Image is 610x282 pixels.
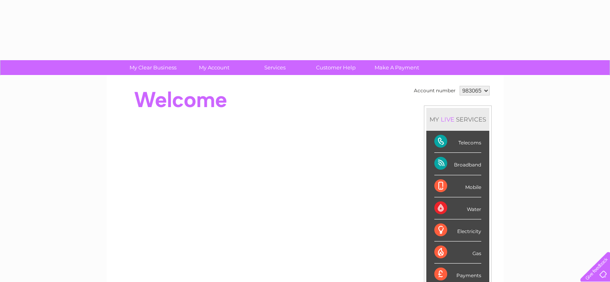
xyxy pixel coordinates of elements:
[434,241,481,264] div: Gas
[364,60,430,75] a: Make A Payment
[434,219,481,241] div: Electricity
[181,60,247,75] a: My Account
[242,60,308,75] a: Services
[426,108,489,131] div: MY SERVICES
[120,60,186,75] a: My Clear Business
[434,197,481,219] div: Water
[434,131,481,153] div: Telecoms
[439,116,456,123] div: LIVE
[434,175,481,197] div: Mobile
[303,60,369,75] a: Customer Help
[434,153,481,175] div: Broadband
[412,84,458,97] td: Account number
